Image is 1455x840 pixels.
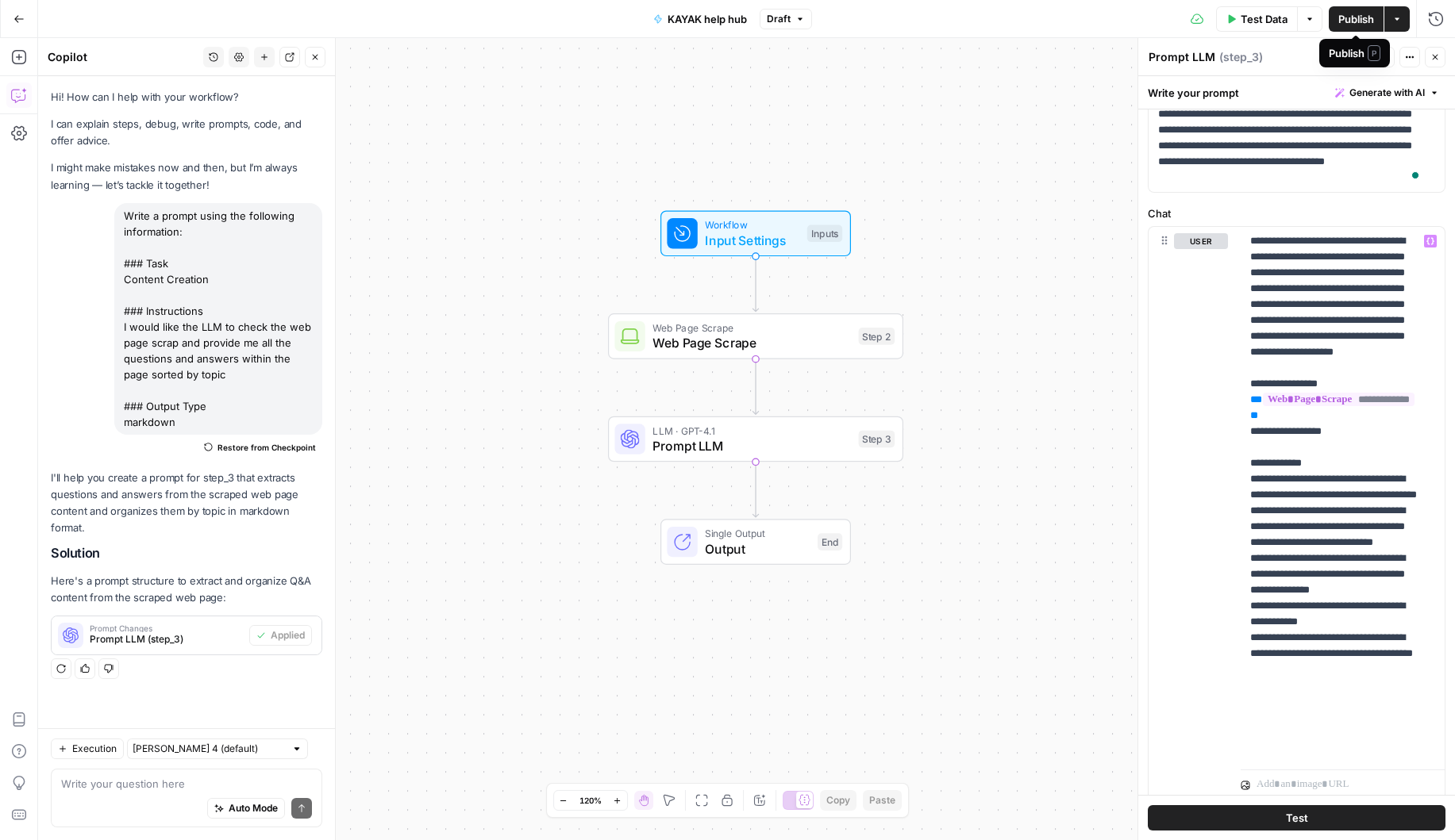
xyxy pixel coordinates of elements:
[133,741,285,757] input: Claude Sonnet 4 (default)
[1219,49,1263,65] span: ( step_3 )
[652,436,851,455] span: Prompt LLM
[90,624,243,632] span: Prompt Changes
[652,333,851,352] span: Web Page Scrape
[579,794,602,807] span: 120%
[705,217,799,232] span: Workflow
[608,313,903,359] div: Web Page ScrapeWeb Page ScrapeStep 2
[767,12,791,26] span: Draft
[51,546,322,561] h2: Solution
[818,533,842,550] div: End
[207,798,285,819] button: Auto Mode
[1149,227,1228,801] div: user
[72,742,117,756] span: Execution
[644,6,756,32] button: KAYAK help hub
[114,203,322,435] div: Write a prompt using the following information: ### Task Content Creation ### Instructions I woul...
[705,526,810,541] span: Single Output
[826,793,850,807] span: Copy
[1338,11,1374,27] span: Publish
[51,116,322,149] p: I can explain steps, debug, write prompts, code, and offer advice.
[753,359,758,415] g: Edge from step_2 to step_3
[760,9,812,29] button: Draft
[48,49,198,65] div: Copilot
[753,256,758,312] g: Edge from start to step_2
[51,159,322,193] p: I might make mistakes now and then, but I’m always learning — let’s tackle it together!
[1149,84,1445,192] div: To enrich screen reader interactions, please activate Accessibility in Grammarly extension settings
[705,539,810,558] span: Output
[51,89,322,105] p: Hi! How can I help with your workflow?
[229,801,278,815] span: Auto Mode
[51,573,322,606] p: Here's a prompt structure to extract and organize Q&A content from the scraped web page:
[1329,6,1384,32] button: Publish
[1148,205,1445,221] label: Chat
[90,632,243,646] span: Prompt LLM (step_3)
[608,211,903,257] div: WorkflowInput SettingsInputs
[271,628,305,642] span: Applied
[807,225,842,243] div: Inputs
[859,328,895,345] div: Step 2
[1216,6,1297,32] button: Test Data
[1148,805,1445,830] button: Test
[217,441,316,454] span: Restore from Checkpoint
[51,738,124,759] button: Execution
[1368,50,1388,64] span: Test
[249,625,312,646] button: Applied
[1329,82,1445,103] button: Generate with AI
[1241,11,1288,27] span: Test Data
[608,416,903,462] div: LLM · GPT-4.1Prompt LLMStep 3
[859,431,895,448] div: Step 3
[1149,49,1215,65] textarea: Prompt LLM
[1346,47,1395,67] button: Test
[51,470,322,537] p: I'll help you create a prompt for step_3 that extracts questions and answers from the scraped web...
[652,320,851,336] span: Web Page Scrape
[820,790,856,811] button: Copy
[869,793,895,807] span: Paste
[1138,76,1455,109] div: Write your prompt
[863,790,902,811] button: Paste
[1349,86,1425,100] span: Generate with AI
[705,231,799,250] span: Input Settings
[652,423,851,438] span: LLM · GPT-4.1
[1174,233,1228,249] button: user
[198,438,322,457] button: Restore from Checkpoint
[753,462,758,517] g: Edge from step_3 to end
[608,519,903,565] div: Single OutputOutputEnd
[668,11,747,27] span: KAYAK help hub
[1286,810,1308,826] span: Test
